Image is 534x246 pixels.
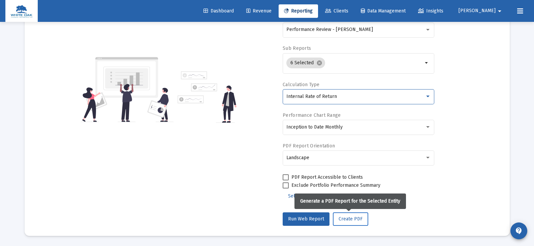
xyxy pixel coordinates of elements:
[286,58,325,68] mat-chip: 6 Selected
[496,4,504,18] mat-icon: arrow_drop_down
[286,56,423,70] mat-chip-list: Selection
[291,173,363,181] span: PDF Report Accessible to Clients
[423,59,431,67] mat-icon: arrow_drop_down
[286,155,309,161] span: Landscape
[320,4,354,18] a: Clients
[286,124,343,130] span: Inception to Date Monthly
[347,193,387,199] span: Additional Options
[333,212,368,226] button: Create PDF
[198,4,239,18] a: Dashboard
[241,4,277,18] a: Revenue
[286,94,337,99] span: Internal Rate of Return
[413,4,449,18] a: Insights
[283,82,319,87] label: Calculation Type
[283,112,341,118] label: Performance Chart Range
[515,227,523,235] mat-icon: contact_support
[283,212,329,226] button: Run Web Report
[246,8,272,14] span: Revenue
[286,27,373,32] span: Performance Review - [PERSON_NAME]
[283,143,335,149] label: PDF Report Orientation
[450,4,512,17] button: [PERSON_NAME]
[283,45,311,51] label: Sub Reports
[178,71,237,123] img: reporting-alt
[355,4,411,18] a: Data Management
[339,216,363,222] span: Create PDF
[288,193,335,199] span: Select Custom Period
[279,4,318,18] a: Reporting
[81,56,174,123] img: reporting
[288,216,324,222] span: Run Web Report
[325,8,348,14] span: Clients
[361,8,406,14] span: Data Management
[316,60,322,66] mat-icon: cancel
[284,8,313,14] span: Reporting
[418,8,443,14] span: Insights
[459,8,496,14] span: [PERSON_NAME]
[291,181,380,189] span: Exclude Portfolio Performance Summary
[10,4,33,18] img: Dashboard
[203,8,234,14] span: Dashboard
